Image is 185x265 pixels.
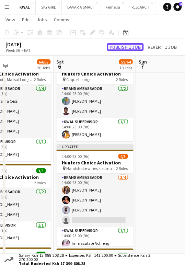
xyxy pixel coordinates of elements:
[66,165,112,171] span: Handshake wines kisumu
[62,252,90,257] span: 14:00-23:00 (9h)
[56,173,133,227] app-card-role: Brand Ambassador3/414:00-23:00 (9h)[PERSON_NAME][PERSON_NAME][PERSON_NAME]
[54,16,69,23] span: Comms
[56,70,133,77] h3: Hunters Choice Activation
[55,62,64,70] span: 6
[19,15,33,24] a: Edit
[34,180,46,185] span: 2 Roles
[24,48,31,53] div: EAT
[137,62,147,70] span: 7
[37,65,50,70] div: 20 Jobs
[155,0,180,14] button: Nip Nap
[118,252,128,257] span: 3/3
[56,60,133,141] app-job-card: 14:00-23:00 (9h)3/3Hunters Choice Activation Clique Lounge2 RolesBrand Ambassador2/214:00-23:00 (...
[36,0,62,14] button: SKY GIRL
[56,118,133,141] app-card-role: KWAL SUPERVISOR1/114:00-23:00 (9h)[PERSON_NAME]
[34,77,46,82] span: 2 Roles
[34,15,50,24] a: Jobs
[116,77,128,82] span: 2 Roles
[22,16,30,23] span: Edit
[5,41,46,48] div: [DATE]
[119,65,132,70] div: 19 Jobs
[51,15,72,24] a: Comms
[179,2,182,6] span: 4
[119,59,132,64] span: 59/64
[66,77,91,82] span: Clique Lounge
[56,227,133,250] app-card-role: KWAL SUPERVISOR1/114:00-23:00 (9h)Immaculate Achieng
[4,48,21,53] span: Week 36
[37,59,50,64] span: 64/65
[107,43,143,51] button: Publish 1 job
[3,15,18,24] a: View
[116,165,128,171] span: 2 Roles
[5,16,15,23] span: View
[56,144,133,245] app-job-card: Updated14:00-23:00 (9h)4/5Hunters Choice Activation Handshake wines kisumu2 RolesBrand Ambassador...
[56,84,133,118] app-card-role: Brand Ambassador2/214:00-23:00 (9h)[PERSON_NAME][PERSON_NAME]
[62,0,100,14] button: BAVARIA SMALT
[14,0,36,14] button: KWAL
[37,16,47,23] span: Jobs
[36,251,46,256] span: 4/4
[118,153,128,159] span: 4/5
[100,0,126,14] button: Femella
[62,153,90,159] span: 14:00-23:00 (9h)
[36,168,46,173] span: 3/3
[173,3,182,11] a: 4
[56,159,133,165] h3: Hunters Choice Activation
[145,43,180,51] button: Revert 1 job
[138,58,147,65] span: Sun
[56,144,133,149] div: Updated
[56,58,64,65] span: Sat
[126,0,155,14] button: RESEARCH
